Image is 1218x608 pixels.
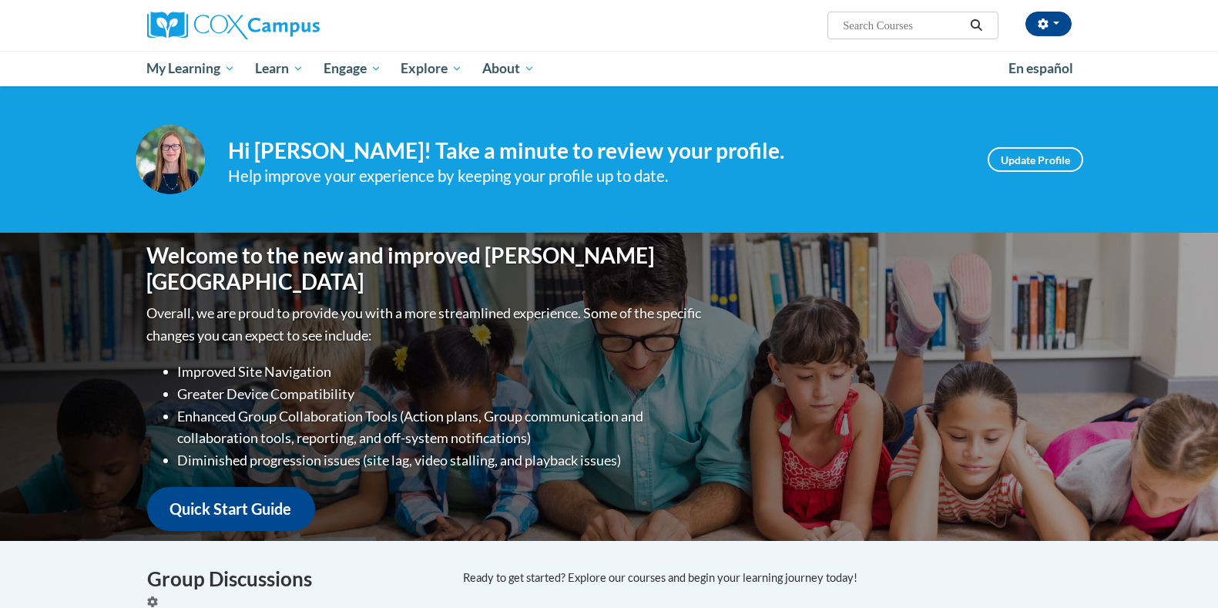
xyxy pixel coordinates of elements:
[228,163,965,189] div: Help improve your experience by keeping your profile up to date.
[965,16,988,35] button: Search
[245,51,314,86] a: Learn
[324,59,381,78] span: Engage
[401,59,462,78] span: Explore
[147,487,315,531] a: Quick Start Guide
[178,449,706,472] li: Diminished progression issues (site lag, video stalling, and playback issues)
[841,16,965,35] input: Search Courses
[147,12,440,39] a: Cox Campus
[124,51,1095,86] div: Main menu
[482,59,535,78] span: About
[1025,12,1072,36] button: Account Settings
[314,51,391,86] a: Engage
[136,125,205,194] img: Profile Image
[472,51,545,86] a: About
[998,52,1083,85] a: En español
[255,59,304,78] span: Learn
[178,383,706,405] li: Greater Device Compatibility
[228,138,965,164] h4: Hi [PERSON_NAME]! Take a minute to review your profile.
[988,147,1083,172] a: Update Profile
[147,564,440,594] h4: Group Discussions
[391,51,472,86] a: Explore
[147,12,320,39] img: Cox Campus
[146,59,235,78] span: My Learning
[178,405,706,450] li: Enhanced Group Collaboration Tools (Action plans, Group communication and collaboration tools, re...
[178,361,706,383] li: Improved Site Navigation
[147,243,706,294] h1: Welcome to the new and improved [PERSON_NAME][GEOGRAPHIC_DATA]
[147,302,706,347] p: Overall, we are proud to provide you with a more streamlined experience. Some of the specific cha...
[137,51,246,86] a: My Learning
[1008,60,1073,76] span: En español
